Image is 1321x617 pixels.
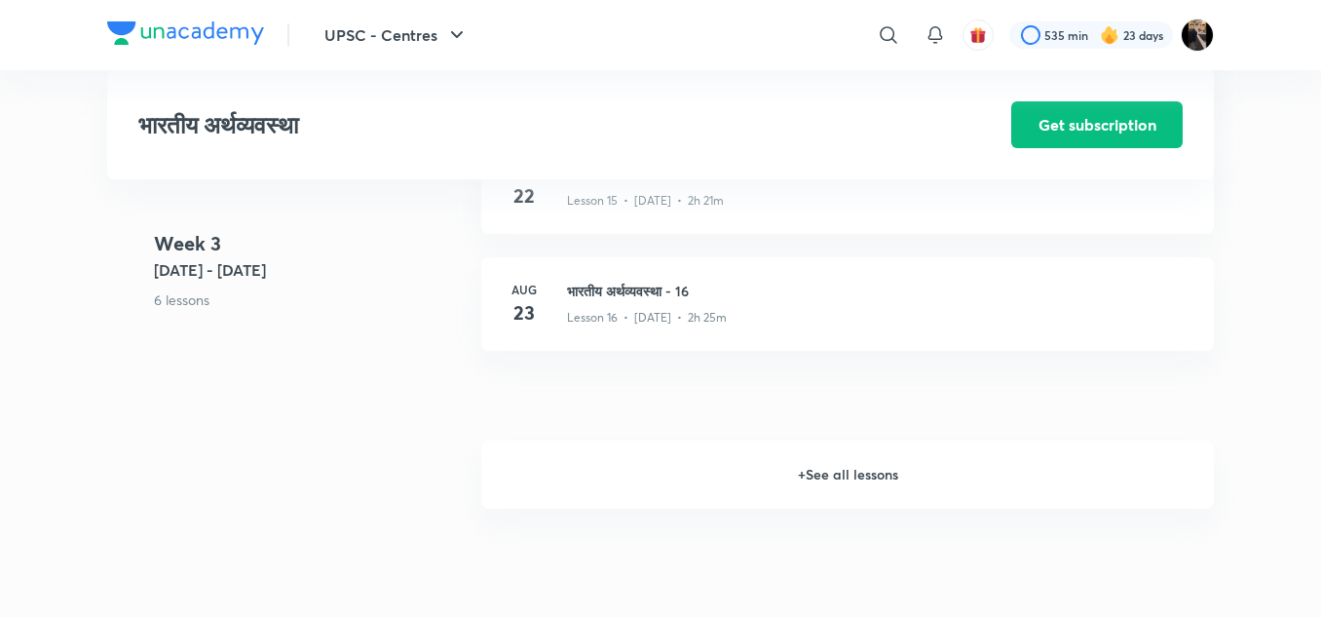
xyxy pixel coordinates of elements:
p: Lesson 16 • [DATE] • 2h 25m [567,309,727,327]
img: amit tripathi [1181,19,1214,52]
h4: 22 [505,181,544,211]
a: Aug23भारतीय अर्थव्यवस्था - 16Lesson 16 • [DATE] • 2h 25m [481,257,1214,374]
h4: Week 3 [154,229,466,258]
h6: + See all lessons [481,441,1214,509]
button: UPSC - Centres [313,16,480,55]
img: Company Logo [107,21,264,45]
button: avatar [962,19,994,51]
h3: भारतीय अर्थव्यवस्था [138,111,901,139]
button: Get subscription [1011,101,1183,148]
img: avatar [969,26,987,44]
a: Aug22भारतीय अर्थव्यवस्था - 15Lesson 15 • [DATE] • 2h 21m [481,140,1214,257]
p: Lesson 15 • [DATE] • 2h 21m [567,192,724,210]
h6: Aug [505,281,544,298]
h4: 23 [505,298,544,328]
p: 6 lessons [154,289,466,310]
img: streak [1100,25,1119,45]
h3: भारतीय अर्थव्यवस्था - 16 [567,281,1190,301]
h5: [DATE] - [DATE] [154,258,466,282]
a: Company Logo [107,21,264,50]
